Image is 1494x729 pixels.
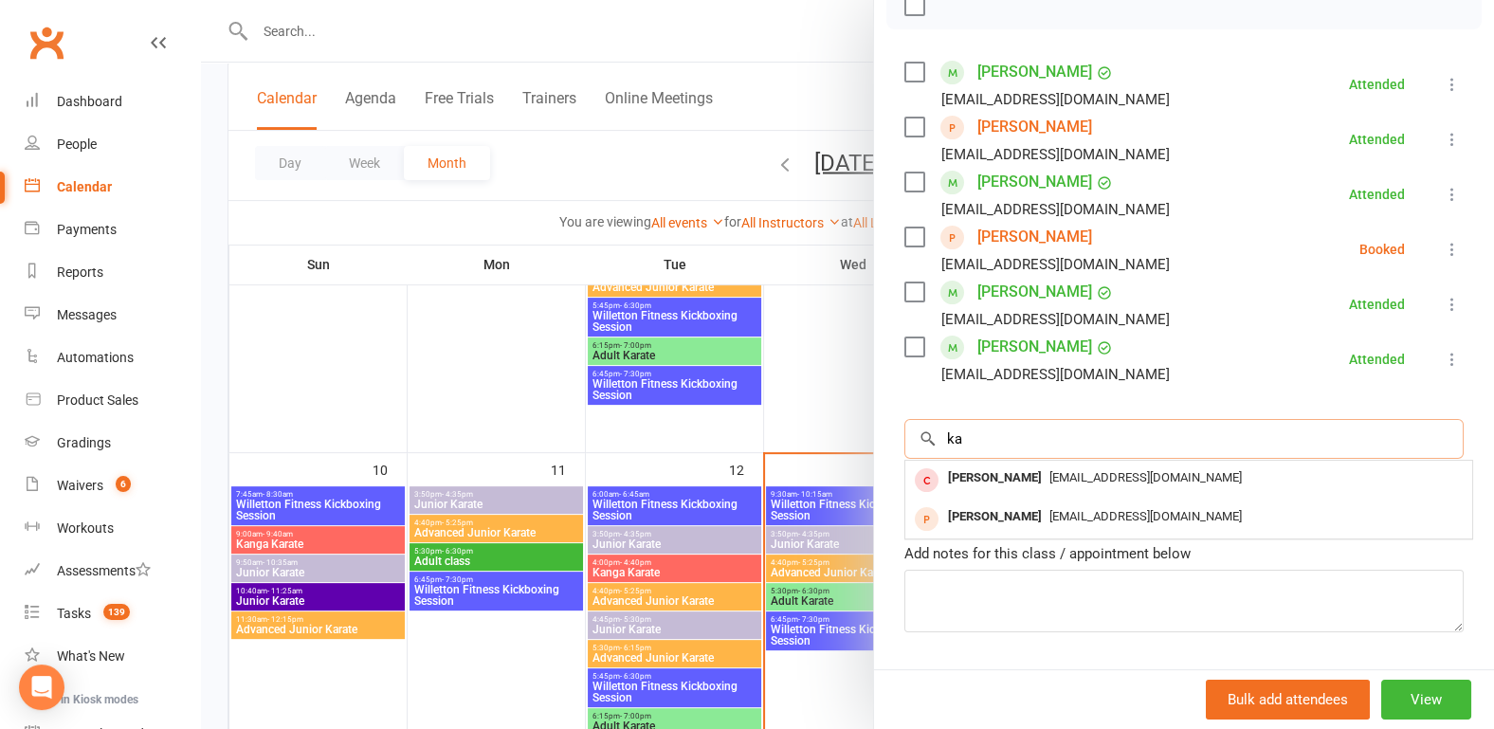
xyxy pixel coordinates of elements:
[23,19,70,66] a: Clubworx
[57,307,117,322] div: Messages
[19,665,64,710] div: Open Intercom Messenger
[977,112,1092,142] a: [PERSON_NAME]
[915,507,938,531] div: prospect
[57,435,111,450] div: Gradings
[940,465,1049,492] div: [PERSON_NAME]
[25,294,200,337] a: Messages
[25,507,200,550] a: Workouts
[940,503,1049,531] div: [PERSON_NAME]
[1349,353,1405,366] div: Attended
[915,468,938,492] div: member
[1349,298,1405,311] div: Attended
[25,81,200,123] a: Dashboard
[25,209,200,251] a: Payments
[25,550,200,592] a: Assessments
[1359,243,1405,256] div: Booked
[57,350,134,365] div: Automations
[977,332,1092,362] a: [PERSON_NAME]
[116,476,131,492] span: 6
[941,362,1170,387] div: [EMAIL_ADDRESS][DOMAIN_NAME]
[904,419,1464,459] input: Search to add attendees
[941,197,1170,222] div: [EMAIL_ADDRESS][DOMAIN_NAME]
[25,337,200,379] a: Automations
[57,137,97,152] div: People
[57,222,117,237] div: Payments
[57,520,114,536] div: Workouts
[977,57,1092,87] a: [PERSON_NAME]
[57,478,103,493] div: Waivers
[1206,680,1370,720] button: Bulk add attendees
[25,123,200,166] a: People
[1049,509,1242,523] span: [EMAIL_ADDRESS][DOMAIN_NAME]
[904,542,1464,565] div: Add notes for this class / appointment below
[25,251,200,294] a: Reports
[1381,680,1471,720] button: View
[25,166,200,209] a: Calendar
[1049,470,1242,484] span: [EMAIL_ADDRESS][DOMAIN_NAME]
[57,179,112,194] div: Calendar
[941,307,1170,332] div: [EMAIL_ADDRESS][DOMAIN_NAME]
[941,142,1170,167] div: [EMAIL_ADDRESS][DOMAIN_NAME]
[57,392,138,408] div: Product Sales
[57,264,103,280] div: Reports
[103,604,130,620] span: 139
[941,252,1170,277] div: [EMAIL_ADDRESS][DOMAIN_NAME]
[1349,78,1405,91] div: Attended
[25,465,200,507] a: Waivers 6
[977,167,1092,197] a: [PERSON_NAME]
[25,379,200,422] a: Product Sales
[941,87,1170,112] div: [EMAIL_ADDRESS][DOMAIN_NAME]
[25,592,200,635] a: Tasks 139
[977,277,1092,307] a: [PERSON_NAME]
[57,94,122,109] div: Dashboard
[977,222,1092,252] a: [PERSON_NAME]
[57,563,151,578] div: Assessments
[25,422,200,465] a: Gradings
[57,606,91,621] div: Tasks
[57,648,125,664] div: What's New
[1349,188,1405,201] div: Attended
[1349,133,1405,146] div: Attended
[25,635,200,678] a: What's New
